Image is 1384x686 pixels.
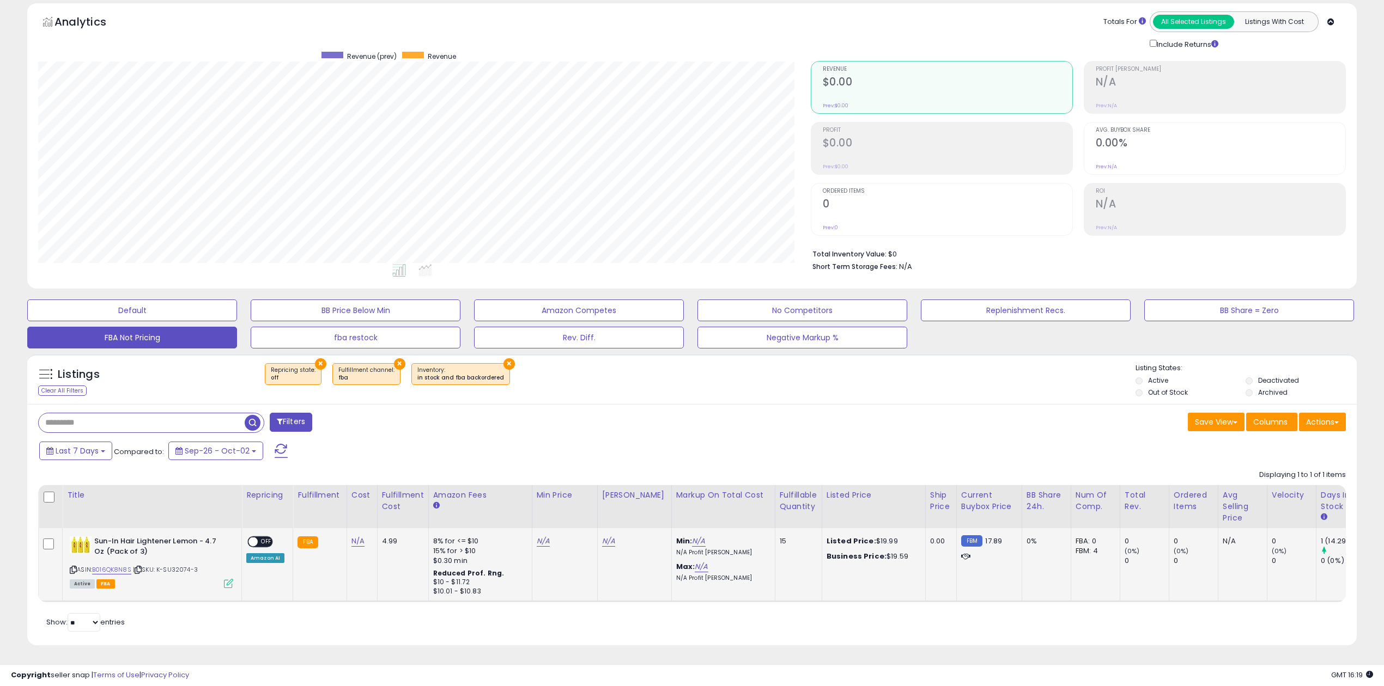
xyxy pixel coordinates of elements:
div: Total Rev. [1125,489,1164,512]
b: Reduced Prof. Rng. [433,568,505,578]
span: Inventory : [417,366,504,382]
a: N/A [602,536,615,547]
div: FBM: 4 [1076,546,1112,556]
div: Velocity [1272,489,1312,501]
div: Fulfillment Cost [382,489,424,512]
span: Last 7 Days [56,445,99,456]
a: N/A [351,536,365,547]
small: Prev: $0.00 [823,102,848,109]
button: Last 7 Days [39,442,112,460]
p: N/A Profit [PERSON_NAME] [676,549,767,556]
div: Num of Comp. [1076,489,1115,512]
button: Default [27,299,237,321]
span: Fulfillment channel : [338,366,394,382]
div: Displaying 1 to 1 of 1 items [1259,470,1346,480]
b: Max: [676,561,695,572]
label: Deactivated [1258,376,1299,385]
button: × [394,358,405,370]
small: FBA [298,536,318,548]
div: 15% for > $10 [433,546,524,556]
button: Replenishment Recs. [921,299,1131,321]
h2: $0.00 [823,137,1072,151]
p: N/A Profit [PERSON_NAME] [676,574,767,582]
div: Totals For [1103,17,1146,27]
div: Include Returns [1142,38,1231,50]
div: Markup on Total Cost [676,489,770,501]
small: Prev: N/A [1096,102,1117,109]
span: Revenue [823,66,1072,72]
h2: N/A [1096,76,1345,90]
div: Amazon AI [246,553,284,563]
span: | SKU: K-SU32074-3 [133,565,198,574]
div: 0 [1272,556,1316,566]
div: Repricing [246,489,288,501]
li: $0 [812,247,1338,260]
small: Amazon Fees. [433,501,440,511]
div: ASIN: [70,536,233,587]
button: × [503,358,515,370]
div: Min Price [537,489,593,501]
div: 0 (0%) [1321,556,1365,566]
h2: 0.00% [1096,137,1345,151]
b: Listed Price: [827,536,876,546]
h5: Listings [58,367,100,382]
span: All listings currently available for purchase on Amazon [70,579,95,589]
button: Save View [1188,413,1245,431]
small: (0%) [1125,547,1140,555]
a: N/A [695,561,708,572]
button: No Competitors [697,299,907,321]
div: Ordered Items [1174,489,1213,512]
div: 0 [1125,536,1169,546]
span: Compared to: [114,446,164,457]
button: Listings With Cost [1234,15,1315,29]
h2: 0 [823,198,1072,212]
span: 2025-10-10 16:19 GMT [1331,670,1373,680]
div: 0 [1125,556,1169,566]
label: Archived [1258,388,1288,397]
div: Fulfillable Quantity [780,489,817,512]
button: Negative Markup % [697,327,907,348]
b: Sun-In Hair Lightener Lemon - 4.7 Oz (Pack of 3) [94,536,227,559]
span: Show: entries [46,617,125,627]
span: Repricing state : [271,366,315,382]
strong: Copyright [11,670,51,680]
a: B016QK8N8S [92,565,131,574]
span: Profit [PERSON_NAME] [1096,66,1345,72]
div: Amazon Fees [433,489,527,501]
div: Current Buybox Price [961,489,1017,512]
button: Columns [1246,413,1297,431]
div: 1 (14.29%) [1321,536,1365,546]
div: BB Share 24h. [1027,489,1066,512]
span: Revenue (prev) [347,52,397,61]
span: FBA [96,579,115,589]
div: 15 [780,536,814,546]
button: BB Share = Zero [1144,299,1354,321]
button: All Selected Listings [1153,15,1234,29]
div: [PERSON_NAME] [602,489,667,501]
div: seller snap | | [11,670,189,681]
b: Total Inventory Value: [812,249,887,259]
small: Prev: N/A [1096,163,1117,170]
div: 0% [1027,536,1063,546]
span: Columns [1253,416,1288,427]
button: Sep-26 - Oct-02 [168,442,263,460]
small: Prev: $0.00 [823,163,848,170]
h2: $0.00 [823,76,1072,90]
img: 41PEoxyShHL._SL40_.jpg [70,536,92,553]
div: in stock and fba backordered [417,374,504,382]
button: fba restock [251,327,460,348]
small: Prev: 0 [823,224,838,231]
div: fba [338,374,394,382]
b: Business Price: [827,551,887,561]
div: 0.00 [930,536,948,546]
div: 8% for <= $10 [433,536,524,546]
span: Avg. Buybox Share [1096,127,1345,133]
p: Listing States: [1136,363,1357,373]
div: $19.99 [827,536,917,546]
div: FBA: 0 [1076,536,1112,546]
th: The percentage added to the cost of goods (COGS) that forms the calculator for Min & Max prices. [671,485,775,528]
button: Filters [270,413,312,432]
div: 4.99 [382,536,420,546]
span: 17.89 [985,536,1002,546]
button: BB Price Below Min [251,299,460,321]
